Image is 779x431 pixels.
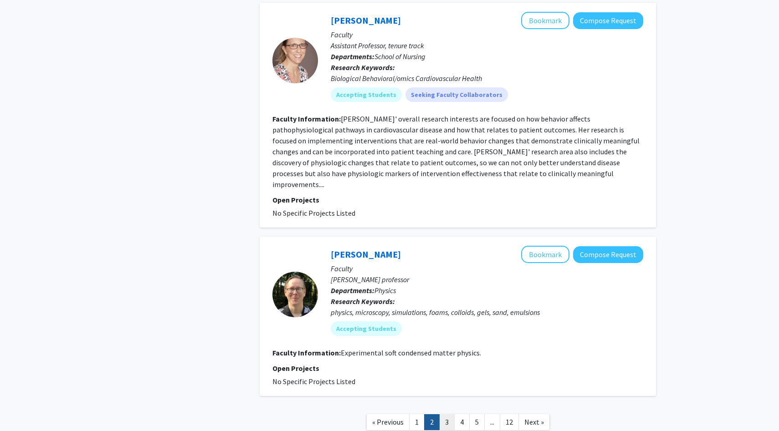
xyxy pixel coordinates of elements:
[331,307,643,318] div: physics, microscopy, simulations, foams, colloids, gels, sand, emulsions
[366,414,410,430] a: Previous
[405,87,508,102] mat-chip: Seeking Faculty Collaborators
[372,417,404,426] span: « Previous
[331,274,643,285] p: [PERSON_NAME] professor
[272,194,643,205] p: Open Projects
[374,52,425,61] span: School of Nursing
[331,63,395,72] b: Research Keywords:
[409,414,425,430] a: 1
[7,390,39,424] iframe: Chat
[524,417,544,426] span: Next »
[331,52,374,61] b: Departments:
[573,12,643,29] button: Compose Request to Brittany Butts
[272,208,355,218] span: No Specific Projects Listed
[490,417,494,426] span: ...
[331,321,402,336] mat-chip: Accepting Students
[272,114,341,123] b: Faculty Information:
[341,348,481,357] fg-read-more: Experimental soft condensed matter physics.
[424,414,440,430] a: 2
[272,363,643,374] p: Open Projects
[272,114,640,189] fg-read-more: [PERSON_NAME]' overall research interests are focused on how behavior affects pathophysiological ...
[331,297,395,306] b: Research Keywords:
[272,377,355,386] span: No Specific Projects Listed
[331,87,402,102] mat-chip: Accepting Students
[521,12,569,29] button: Add Brittany Butts to Bookmarks
[500,414,519,430] a: 12
[469,414,485,430] a: 5
[331,73,643,84] div: Biological Behavioral/omics Cardiovascular Health
[374,286,396,295] span: Physics
[331,15,401,26] a: [PERSON_NAME]
[521,246,569,263] button: Add Eric Weeks to Bookmarks
[331,263,643,274] p: Faculty
[518,414,550,430] a: Next
[331,248,401,260] a: [PERSON_NAME]
[573,246,643,263] button: Compose Request to Eric Weeks
[439,414,455,430] a: 3
[272,348,341,357] b: Faculty Information:
[331,40,643,51] p: Assistant Professor, tenure track
[454,414,470,430] a: 4
[331,286,374,295] b: Departments:
[331,29,643,40] p: Faculty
